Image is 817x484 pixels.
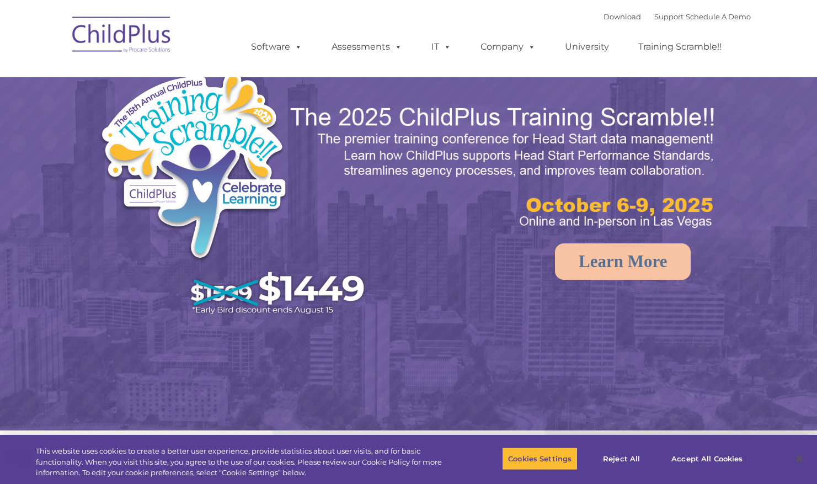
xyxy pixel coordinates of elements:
a: Support [654,12,683,21]
a: IT [420,36,462,58]
a: Software [240,36,313,58]
a: Download [604,12,641,21]
button: Reject All [587,447,656,470]
a: Company [469,36,547,58]
a: Schedule A Demo [686,12,751,21]
a: Assessments [321,36,413,58]
img: ChildPlus by Procare Solutions [67,9,177,64]
button: Close [787,446,811,471]
div: This website uses cookies to create a better user experience, provide statistics about user visit... [36,446,450,478]
font: | [604,12,751,21]
a: Training Scramble!! [627,36,733,58]
a: University [554,36,620,58]
a: Learn More [555,243,691,280]
button: Accept All Cookies [665,447,749,470]
button: Cookies Settings [502,447,578,470]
